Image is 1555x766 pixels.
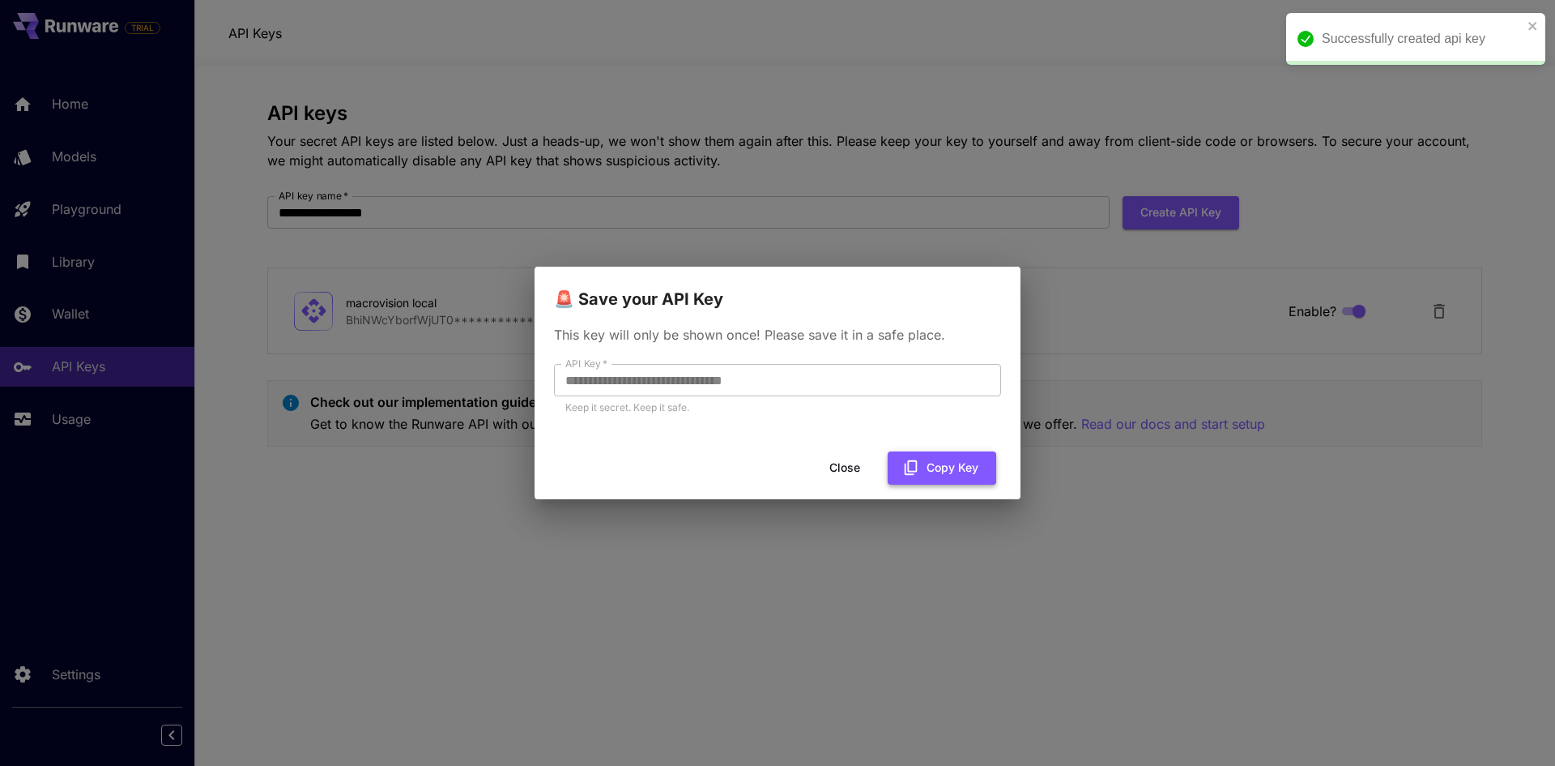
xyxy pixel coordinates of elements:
p: Keep it secret. Keep it safe. [565,400,990,416]
button: close [1527,19,1539,32]
button: Close [808,451,881,485]
label: API Key [565,357,607,370]
div: Successfully created api key [1322,29,1523,49]
button: Copy Key [888,451,996,485]
h2: 🚨 Save your API Key [535,267,1020,312]
p: This key will only be shown once! Please save it in a safe place. [554,325,1001,344]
